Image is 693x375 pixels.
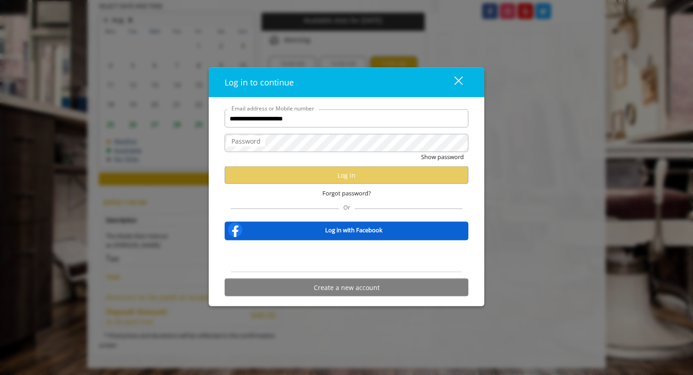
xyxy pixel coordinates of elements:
[226,221,244,239] img: facebook-logo
[421,152,464,162] button: Show password
[227,104,319,113] label: Email address or Mobile number
[225,110,468,128] input: Email address or Mobile number
[225,134,468,152] input: Password
[437,73,468,92] button: close dialog
[225,166,468,184] button: Log in
[225,279,468,296] button: Create a new account
[325,225,382,235] b: Log in with Facebook
[227,136,265,146] label: Password
[301,246,393,266] iframe: Sign in with Google Button
[444,75,462,89] div: close dialog
[339,203,355,211] span: Or
[322,189,371,198] span: Forgot password?
[225,77,294,88] span: Log in to continue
